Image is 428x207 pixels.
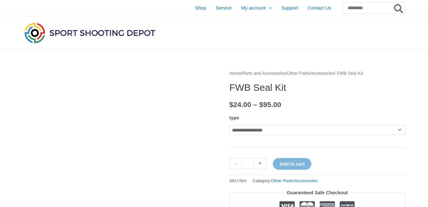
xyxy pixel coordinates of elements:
a: + [254,158,266,169]
legend: Guaranteed Safe Checkout [284,188,351,197]
span: Category: [252,177,317,185]
a: Home [229,71,241,76]
h1: FWB Seal Kit [229,82,405,93]
img: Sport Shooting Depot [23,21,157,45]
button: Search [393,3,405,13]
span: $ [229,101,234,109]
a: - [229,158,242,169]
a: Parts and Accessories [242,71,286,76]
label: type [229,115,239,120]
a: Other Parts/Accessories [271,178,318,183]
span: – [253,101,258,109]
nav: Breadcrumb [229,69,405,78]
a: Other Parts/Accessories [287,71,335,76]
bdi: 95.00 [259,101,281,109]
input: Product quantity [242,158,254,169]
button: Add to cart [273,158,311,170]
span: N/A [239,178,247,183]
span: SKU: [229,177,247,185]
span: $ [259,101,263,109]
bdi: 24.00 [229,101,251,109]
